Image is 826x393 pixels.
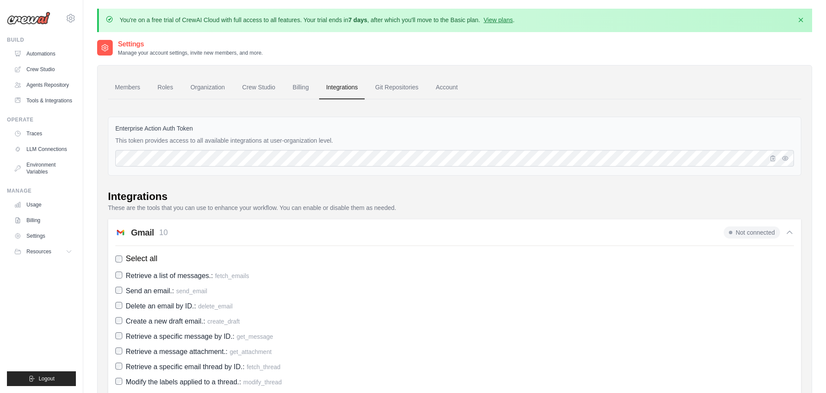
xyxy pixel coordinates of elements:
[126,318,205,325] span: Create a new draft email.:
[115,136,794,145] p: This token provides access to all available integrations at user-organization level.
[7,116,76,123] div: Operate
[368,76,425,99] a: Git Repositories
[235,76,282,99] a: Crew Studio
[26,248,51,255] span: Resources
[118,39,263,49] h2: Settings
[10,94,76,108] a: Tools & Integrations
[10,229,76,243] a: Settings
[7,36,76,43] div: Build
[7,12,50,25] img: Logo
[319,76,365,99] a: Integrations
[126,272,213,279] span: Retrieve a list of messages.:
[10,158,76,179] a: Environment Variables
[118,49,263,56] p: Manage your account settings, invite new members, and more.
[115,255,122,262] input: Select all
[7,371,76,386] button: Logout
[126,287,174,295] span: Send an email.:
[115,272,122,278] input: Retrieve a list of messages.: fetch_emails
[247,364,281,370] span: fetch_thread
[39,375,55,382] span: Logout
[10,198,76,212] a: Usage
[115,302,122,309] input: Delete an email by ID.: delete_email
[10,245,76,259] button: Resources
[115,363,122,370] input: Retrieve a specific email thread by ID.: fetch_thread
[126,363,245,370] span: Retrieve a specific email thread by ID.:
[115,317,122,324] input: Create a new draft email.: create_draft
[215,272,249,279] span: fetch_emails
[724,226,780,239] span: Not connected
[10,213,76,227] a: Billing
[7,187,76,194] div: Manage
[159,227,168,239] p: 10
[183,76,232,99] a: Organization
[10,78,76,92] a: Agents Repository
[126,333,235,340] span: Retrieve a specific message by ID.:
[10,47,76,61] a: Automations
[207,318,240,325] span: create_draft
[126,348,228,355] span: Retrieve a message attachment.:
[348,16,367,23] strong: 7 days
[286,76,316,99] a: Billing
[230,348,272,355] span: get_attachment
[126,253,157,265] span: Select all
[150,76,180,99] a: Roles
[108,190,167,203] div: Integrations
[126,302,196,310] span: Delete an email by ID.:
[115,347,122,354] input: Retrieve a message attachment.: get_attachment
[108,76,147,99] a: Members
[115,124,794,133] label: Enterprise Action Auth Token
[10,62,76,76] a: Crew Studio
[126,378,241,386] span: Modify the labels applied to a thread.:
[10,142,76,156] a: LLM Connections
[115,287,122,294] input: Send an email.: send_email
[483,16,513,23] a: View plans
[120,16,515,24] p: You're on a free trial of CrewAI Cloud with full access to all features. Your trial ends in , aft...
[115,227,126,238] img: svg+xml;base64,PHN2ZyB4bWxucz0iaHR0cDovL3d3dy53My5vcmcvMjAwMC9zdmciIGFyaWEtbGFiZWw9IkdtYWlsIiB2aW...
[131,226,154,239] h2: Gmail
[237,333,273,340] span: get_message
[115,332,122,339] input: Retrieve a specific message by ID.: get_message
[10,127,76,141] a: Traces
[115,378,122,385] input: Modify the labels applied to a thread.: modify_thread
[108,203,801,212] p: These are the tools that you can use to enhance your workflow. You can enable or disable them as ...
[176,288,207,295] span: send_email
[198,303,232,310] span: delete_email
[429,76,465,99] a: Account
[243,379,282,386] span: modify_thread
